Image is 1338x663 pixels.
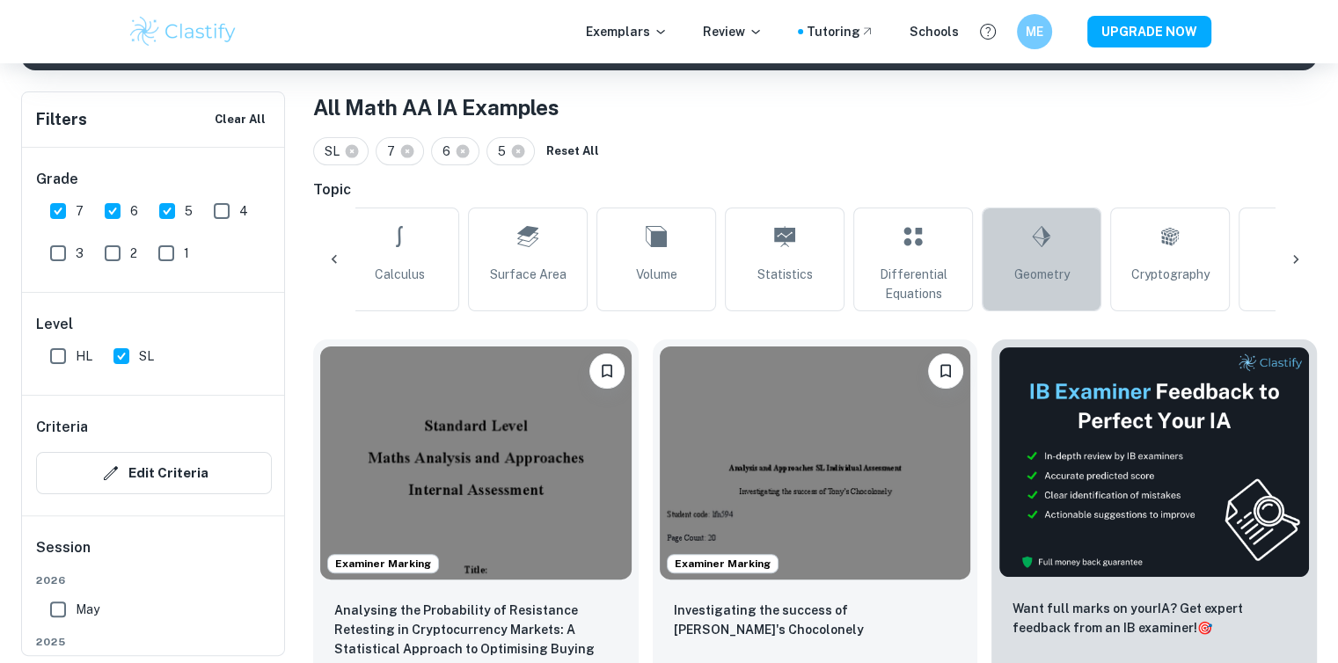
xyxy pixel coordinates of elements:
[239,201,248,221] span: 4
[1087,16,1211,47] button: UPGRADE NOW
[387,142,403,161] span: 7
[490,265,567,284] span: Surface Area
[313,91,1317,123] h1: All Math AA IA Examples
[807,22,874,41] a: Tutoring
[861,265,965,303] span: Differential Equations
[1024,22,1044,41] h6: ME
[36,169,272,190] h6: Grade
[636,265,677,284] span: Volume
[313,137,369,165] div: SL
[325,142,347,161] span: SL
[76,201,84,221] span: 7
[1197,621,1212,635] span: 🎯
[210,106,270,133] button: Clear All
[703,22,763,41] p: Review
[185,201,193,221] span: 5
[36,314,272,335] h6: Level
[36,107,87,132] h6: Filters
[76,346,92,366] span: HL
[1014,265,1070,284] span: Geometry
[998,346,1310,578] img: Thumbnail
[328,556,438,572] span: Examiner Marking
[130,244,137,263] span: 2
[542,138,603,164] button: Reset All
[139,346,154,366] span: SL
[313,179,1317,200] h6: Topic
[36,572,272,588] span: 2026
[128,14,239,49] img: Clastify logo
[320,346,632,579] img: Math AA IA example thumbnail: Analysing the Probability of Resistance
[130,201,138,221] span: 6
[431,137,479,165] div: 6
[674,601,957,639] p: Investigating the success of Tony's Chocolonely
[973,17,1003,47] button: Help and Feedback
[928,353,963,389] button: Bookmark
[660,346,971,579] img: Math AA IA example thumbnail: Investigating the success of Tony's Choc
[498,142,514,161] span: 5
[1017,14,1052,49] button: ME
[442,142,458,161] span: 6
[486,137,535,165] div: 5
[1131,265,1210,284] span: Cryptography
[76,244,84,263] span: 3
[184,244,189,263] span: 1
[1013,599,1296,637] p: Want full marks on your IA ? Get expert feedback from an IB examiner!
[76,600,99,619] span: May
[36,634,272,650] span: 2025
[36,537,272,572] h6: Session
[334,601,618,660] p: Analysing the Probability of Resistance Retesting in Cryptocurrency Markets: A Statistical Approa...
[668,556,778,572] span: Examiner Marking
[36,452,272,494] button: Edit Criteria
[375,265,425,284] span: Calculus
[589,353,625,389] button: Bookmark
[757,265,813,284] span: Statistics
[586,22,668,41] p: Exemplars
[376,137,424,165] div: 7
[910,22,959,41] a: Schools
[36,417,88,438] h6: Criteria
